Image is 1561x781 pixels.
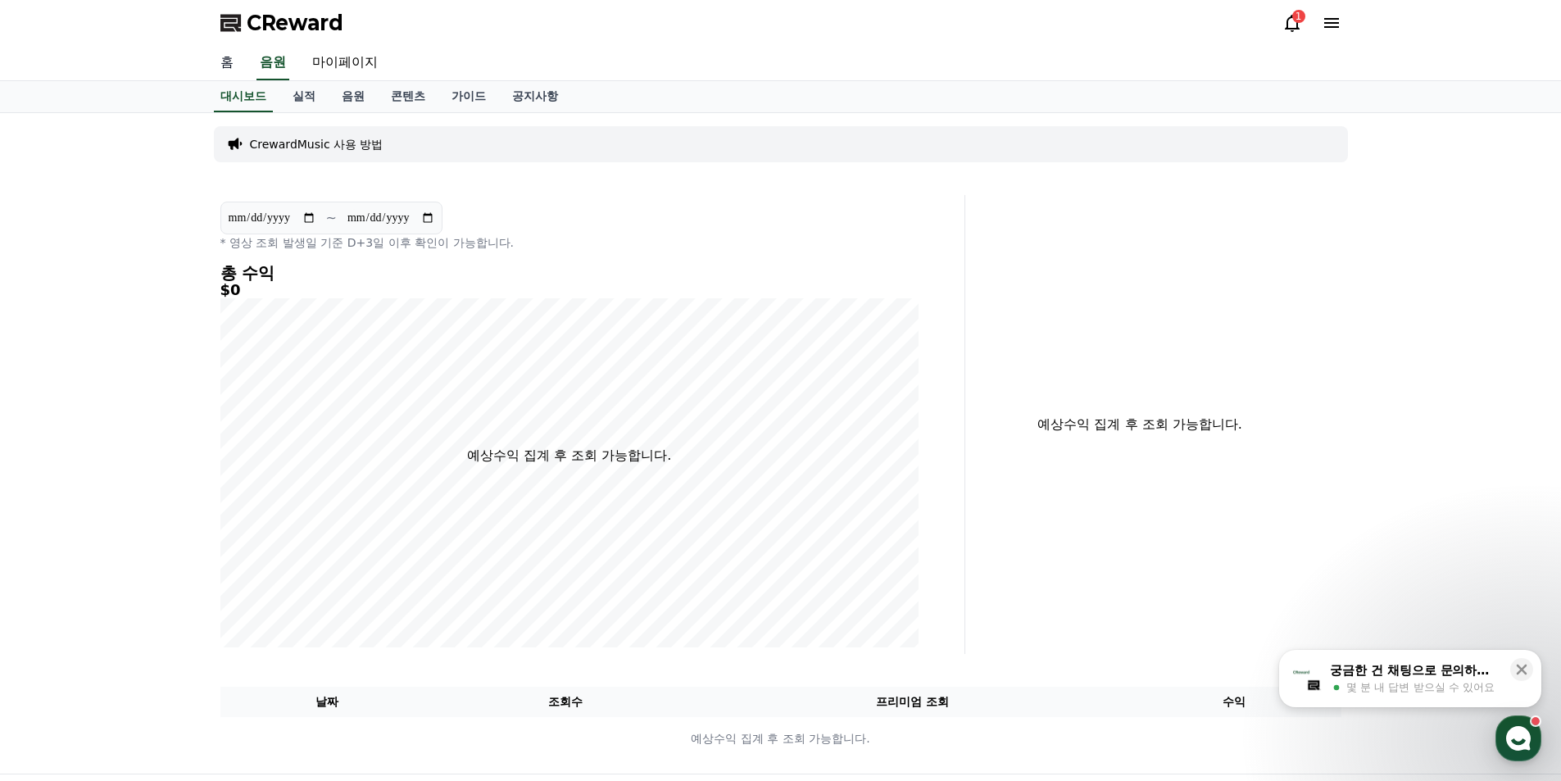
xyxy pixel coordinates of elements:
[211,520,315,561] a: 설정
[220,10,343,36] a: CReward
[207,46,247,80] a: 홈
[329,81,378,112] a: 음원
[1128,687,1341,717] th: 수익
[250,136,383,152] a: CrewardMusic 사용 방법
[1282,13,1302,33] a: 1
[247,10,343,36] span: CReward
[221,730,1341,747] p: 예상수익 집계 후 조회 가능합니다.
[697,687,1128,717] th: 프리미엄 조회
[150,545,170,558] span: 대화
[220,687,434,717] th: 날짜
[253,544,273,557] span: 설정
[220,282,919,298] h5: $0
[214,81,273,112] a: 대시보드
[326,208,337,228] p: ~
[220,234,919,251] p: * 영상 조회 발생일 기준 D+3일 이후 확인이 가능합니다.
[499,81,571,112] a: 공지사항
[438,81,499,112] a: 가이드
[52,544,61,557] span: 홈
[220,264,919,282] h4: 총 수익
[256,46,289,80] a: 음원
[5,520,108,561] a: 홈
[279,81,329,112] a: 실적
[378,81,438,112] a: 콘텐츠
[1292,10,1305,23] div: 1
[978,415,1302,434] p: 예상수익 집계 후 조회 가능합니다.
[108,520,211,561] a: 대화
[433,687,697,717] th: 조회수
[299,46,391,80] a: 마이페이지
[467,446,671,465] p: 예상수익 집계 후 조회 가능합니다.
